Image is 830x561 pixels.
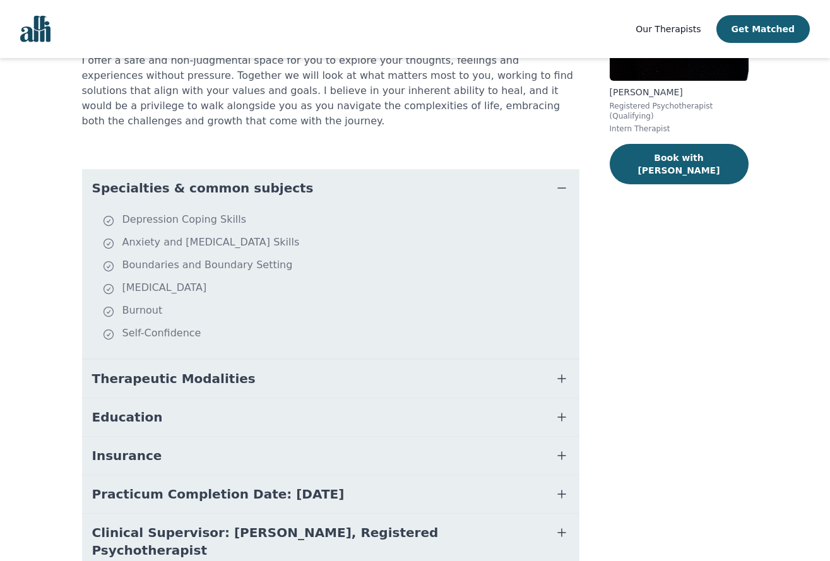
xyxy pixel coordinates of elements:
[716,15,810,43] button: Get Matched
[82,475,579,513] button: Practicum Completion Date: [DATE]
[102,212,574,230] li: Depression Coping Skills
[610,86,749,98] p: [PERSON_NAME]
[610,144,749,184] button: Book with [PERSON_NAME]
[102,235,574,252] li: Anxiety and [MEDICAL_DATA] Skills
[92,485,345,503] span: Practicum Completion Date: [DATE]
[92,408,163,426] span: Education
[610,101,749,121] p: Registered Psychotherapist (Qualifying)
[92,370,256,387] span: Therapeutic Modalities
[102,303,574,321] li: Burnout
[102,280,574,298] li: [MEDICAL_DATA]
[92,524,539,559] span: Clinical Supervisor: [PERSON_NAME], Registered Psychotherapist
[102,257,574,275] li: Boundaries and Boundary Setting
[82,398,579,436] button: Education
[82,53,579,129] p: I offer a safe and non-judgmental space for you to explore your thoughts, feelings and experience...
[92,179,314,197] span: Specialties & common subjects
[82,360,579,398] button: Therapeutic Modalities
[636,24,701,34] span: Our Therapists
[20,16,50,42] img: alli logo
[92,447,162,464] span: Insurance
[610,124,749,134] p: Intern Therapist
[82,169,579,207] button: Specialties & common subjects
[636,21,701,37] a: Our Therapists
[102,326,574,343] li: Self-Confidence
[82,437,579,475] button: Insurance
